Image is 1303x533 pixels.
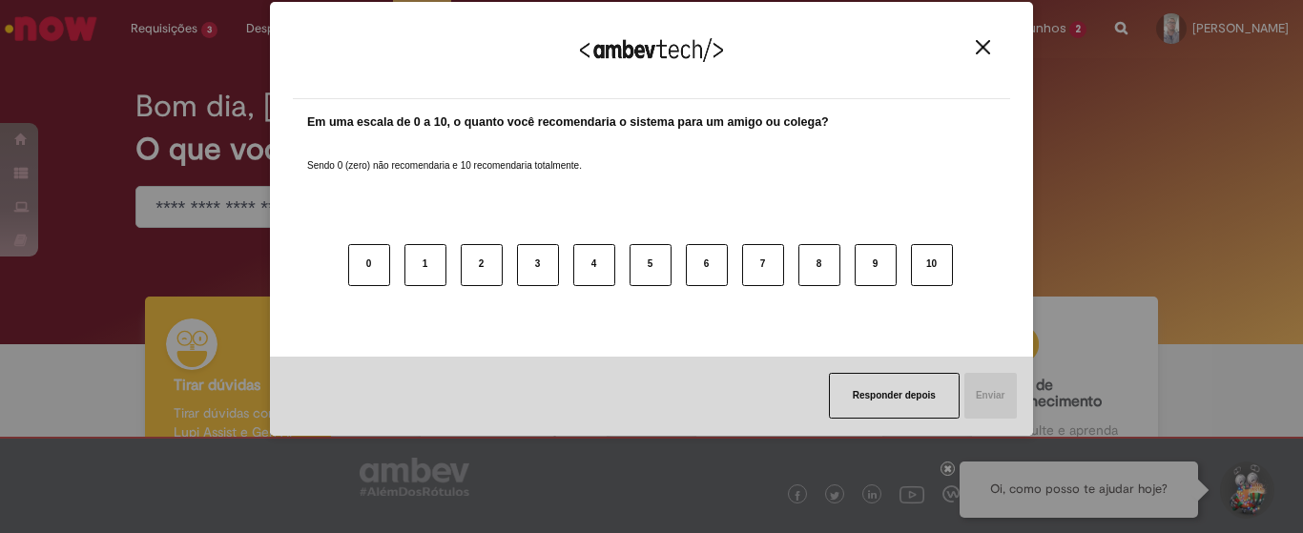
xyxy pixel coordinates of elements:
[686,244,728,286] button: 6
[742,244,784,286] button: 7
[573,244,615,286] button: 4
[976,40,990,54] img: Close
[829,373,960,419] button: Responder depois
[404,244,446,286] button: 1
[855,244,897,286] button: 9
[461,244,503,286] button: 2
[970,39,996,55] button: Close
[798,244,840,286] button: 8
[630,244,672,286] button: 5
[348,244,390,286] button: 0
[911,244,953,286] button: 10
[580,38,723,62] img: Logo Ambevtech
[307,113,829,132] label: Em uma escala de 0 a 10, o quanto você recomendaria o sistema para um amigo ou colega?
[517,244,559,286] button: 3
[307,136,582,173] label: Sendo 0 (zero) não recomendaria e 10 recomendaria totalmente.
